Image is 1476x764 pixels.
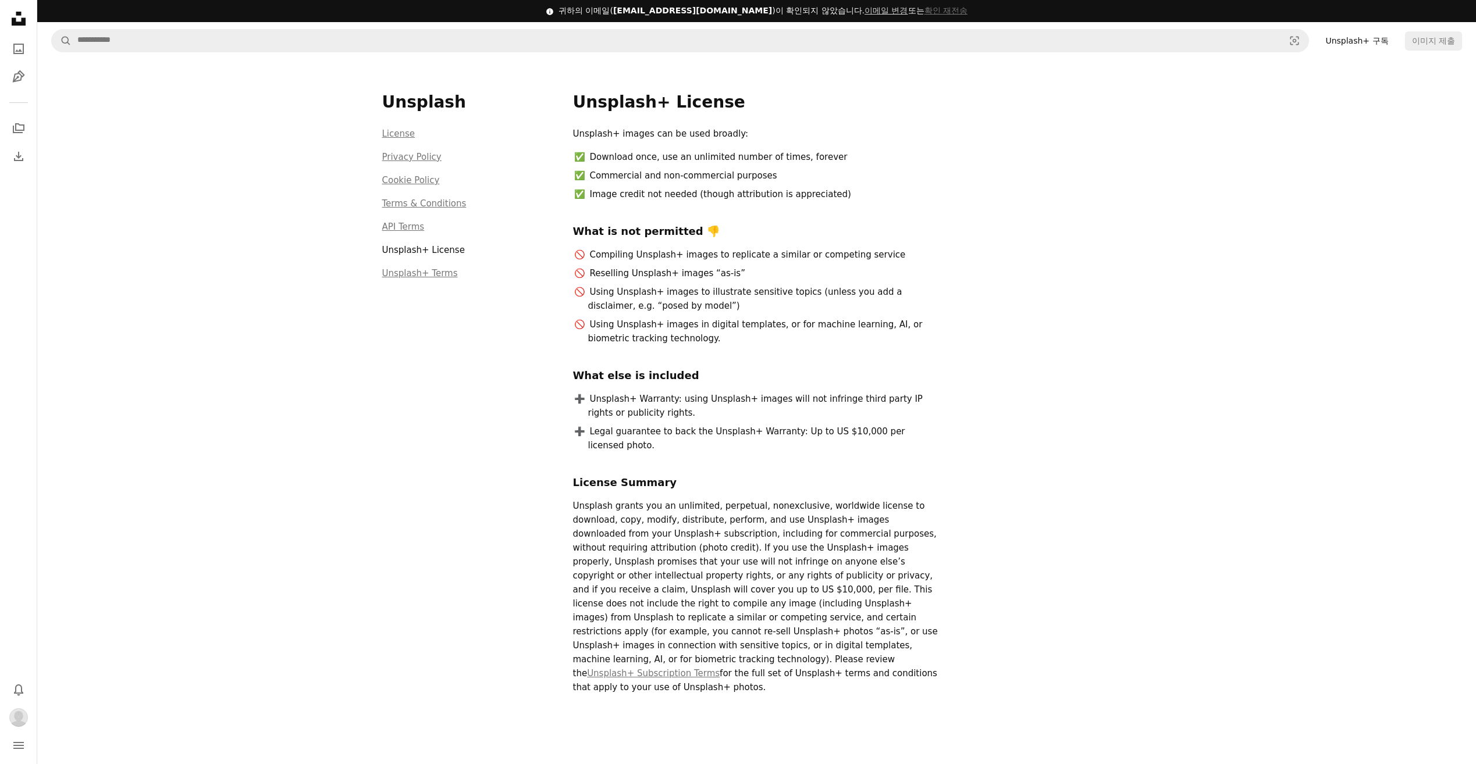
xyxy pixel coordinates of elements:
[865,6,908,15] a: 이메일 변경
[7,7,30,33] a: 홈 — Unsplash
[382,92,559,113] h3: Unsplash
[9,708,28,727] img: 사용자 HYELIN AN의 아바타
[588,317,941,345] li: Using Unsplash+ images in digital templates, or for machine learning, AI, or biometric tracking t...
[1318,31,1395,50] a: Unsplash+ 구독
[1281,30,1308,52] button: 시각적 검색
[382,128,415,139] a: License
[588,266,941,280] li: Reselling Unsplash+ images “as-is”
[588,187,941,201] li: Image credit not needed (though attribution is appreciated)
[573,92,1132,113] h1: Unsplash+ License
[573,476,941,490] h4: License Summary
[613,6,772,15] span: [EMAIL_ADDRESS][DOMAIN_NAME]
[7,145,30,168] a: 다운로드 내역
[573,127,941,141] p: Unsplash+ images can be used broadly:
[51,29,1309,52] form: 사이트 전체에서 이미지 찾기
[7,117,30,140] a: 컬렉션
[587,668,720,679] a: Unsplash+ Subscription Terms
[382,198,467,209] a: Terms & Conditions
[7,706,30,729] button: 프로필
[588,248,941,262] li: Compiling Unsplash+ images to replicate a similar or competing service
[7,734,30,757] button: 메뉴
[382,222,425,232] a: API Terms
[7,678,30,701] button: 알림
[588,392,941,420] li: Unsplash+ Warranty: using Unsplash+ images will not infringe third party IP rights or publicity r...
[573,369,941,383] h4: What else is included
[573,499,941,694] p: Unsplash grants you an unlimited, perpetual, nonexclusive, worldwide license to download, copy, m...
[52,30,72,52] button: Unsplash 검색
[1405,31,1462,50] button: 이미지 제출
[588,285,941,313] li: Using Unsplash+ images to illustrate sensitive topics (unless you add a disclaimer, e.g. “posed b...
[573,224,941,238] h4: What is not permitted 👎
[588,169,941,183] li: Commercial and non-commercial purposes
[7,65,30,88] a: 일러스트
[559,5,968,17] div: 귀하의 이메일( )이 확인되지 않았습니다.
[7,37,30,60] a: 사진
[588,424,941,452] li: Legal guarantee to back the Unsplash+ Warranty: Up to US $10,000 per licensed photo.
[382,268,458,279] a: Unsplash+ Terms
[924,5,968,17] button: 확인 재전송
[865,6,968,15] span: 또는
[588,150,941,164] li: Download once, use an unlimited number of times, forever
[382,152,442,162] a: Privacy Policy
[382,175,440,185] a: Cookie Policy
